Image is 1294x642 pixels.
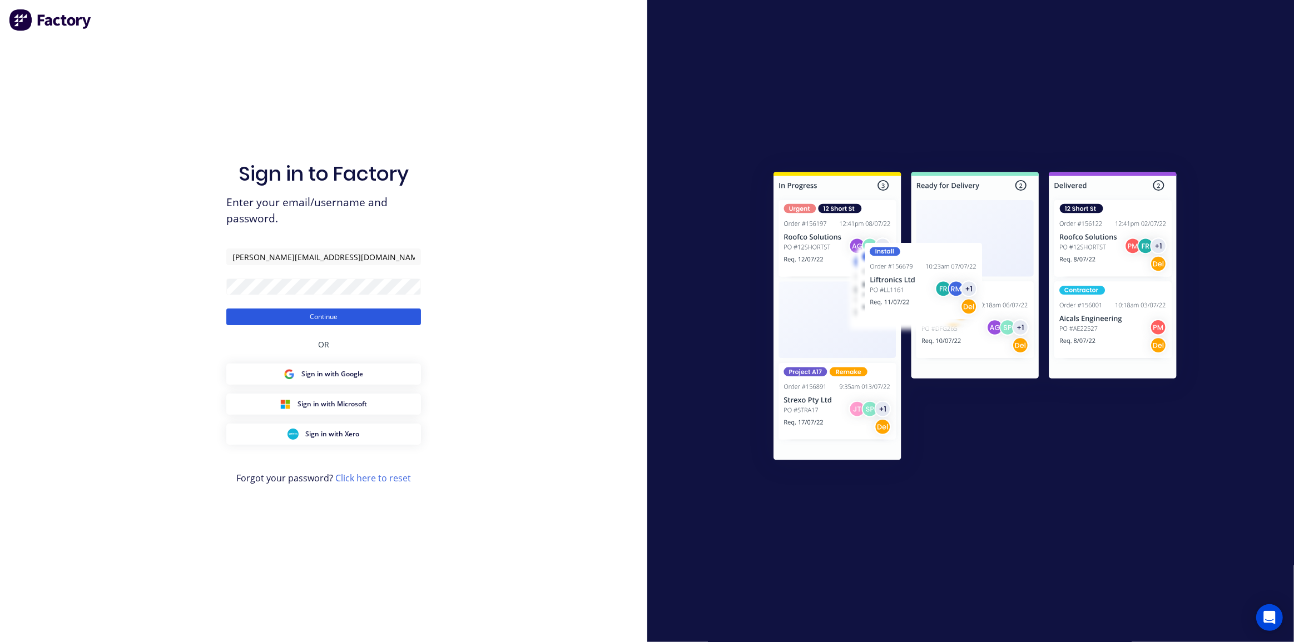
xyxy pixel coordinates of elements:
[226,394,421,415] button: Microsoft Sign inSign in with Microsoft
[226,424,421,445] button: Xero Sign inSign in with Xero
[305,429,359,439] span: Sign in with Xero
[287,429,299,440] img: Xero Sign in
[301,369,363,379] span: Sign in with Google
[335,472,411,484] a: Click here to reset
[318,325,329,364] div: OR
[226,308,421,325] button: Continue
[239,162,409,186] h1: Sign in to Factory
[749,150,1201,486] img: Sign in
[226,248,421,265] input: Email/Username
[280,399,291,410] img: Microsoft Sign in
[298,399,367,409] span: Sign in with Microsoft
[226,364,421,385] button: Google Sign inSign in with Google
[9,9,92,31] img: Factory
[226,195,421,227] span: Enter your email/username and password.
[1256,604,1283,631] div: Open Intercom Messenger
[284,369,295,380] img: Google Sign in
[236,471,411,485] span: Forgot your password?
